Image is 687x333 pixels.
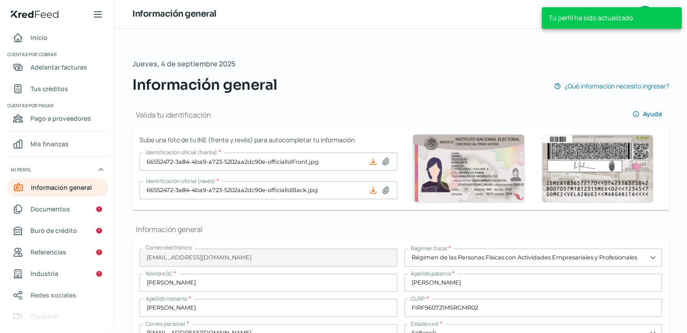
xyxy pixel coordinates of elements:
span: Referencias [30,246,66,258]
a: Información general [7,179,108,197]
a: Referencias [7,243,108,261]
a: Pago a proveedores [7,110,108,127]
a: Colateral [7,308,108,326]
span: Ayuda [643,111,662,117]
span: Correo electrónico [146,244,192,251]
div: Tu perfil ha sido actualizado [542,7,682,29]
a: Inicio [7,29,108,47]
span: Documentos [30,203,70,215]
span: Identificación oficial (revés) [146,177,215,185]
span: Mis finanzas [30,138,69,149]
a: Buró de crédito [7,222,108,240]
a: Documentos [7,200,108,218]
span: Sube una foto de tu INE (frente y revés) para autocompletar tu información [139,134,397,145]
span: Información general [31,182,92,193]
h1: Información general [132,224,669,234]
span: Tus créditos [30,83,68,94]
a: Industria [7,265,108,283]
span: Cuentas por pagar [7,101,107,110]
a: Adelantar facturas [7,58,108,76]
span: Información general [132,74,278,96]
span: Apellido materno [146,295,187,302]
img: Ejemplo de identificación oficial (frente) [413,134,525,203]
span: Correo personal [146,320,185,328]
span: Pago a proveedores [30,113,91,124]
a: Redes sociales [7,286,108,304]
button: Ayuda [625,105,669,123]
span: Inicio [30,32,48,43]
span: Jueves, 4 de septiembre 2025 [132,57,235,70]
span: Estado civil [411,320,439,328]
h1: Información general [132,8,217,21]
span: Mi perfil [11,166,31,174]
a: Tus créditos [7,80,108,98]
span: Buró de crédito [30,225,77,236]
span: ¿Qué información necesito ingresar? [565,80,669,92]
span: Redes sociales [30,289,76,301]
span: Industria [30,268,58,279]
span: Nombre(s) [146,270,172,277]
span: Cuentas por cobrar [7,50,107,58]
span: CURP [411,295,425,302]
h1: Valida tu identificación [132,110,211,120]
a: Mis finanzas [7,135,108,153]
span: Identificación oficial (frente) [146,149,217,156]
span: Colateral [30,311,58,322]
span: Adelantar facturas [30,61,87,73]
span: Régimen fiscal [411,245,447,252]
span: Apellido paterno [411,270,451,277]
img: Ejemplo de identificación oficial (revés) [541,135,653,203]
